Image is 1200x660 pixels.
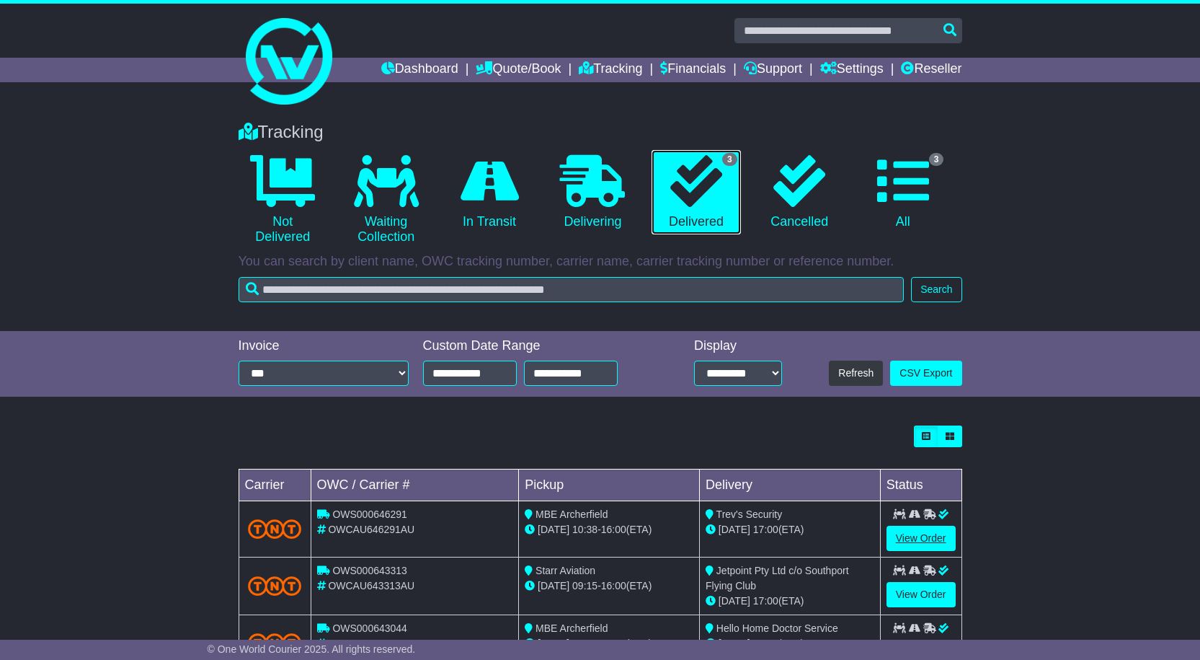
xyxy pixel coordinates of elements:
a: CSV Export [890,361,961,386]
td: Delivery [699,470,880,501]
a: View Order [886,582,956,607]
td: OWC / Carrier # [311,470,519,501]
span: [DATE] [538,638,569,649]
span: OWCAU643313AU [328,580,414,591]
span: OWCAU643044AU [328,638,414,649]
div: Tracking [231,122,969,143]
a: Quote/Book [476,58,561,82]
span: 3 [722,153,737,166]
span: [DATE] [719,638,750,649]
span: [DATE] [719,595,750,607]
img: TNT_Domestic.png [248,519,302,539]
div: (ETA) [706,636,874,651]
span: © One World Courier 2025. All rights reserved. [208,643,416,655]
a: Financials [660,58,726,82]
span: 16:00 [601,638,626,649]
div: (ETA) [706,594,874,609]
a: Delivering [548,150,637,235]
span: OWS000643313 [332,565,407,576]
a: 3 All [858,150,947,235]
span: 09:15 [572,580,597,591]
div: Display [694,338,782,354]
div: Custom Date Range [423,338,654,354]
div: - (ETA) [525,578,693,594]
a: 3 Delivered [652,150,740,235]
span: 17:00 [753,524,778,535]
span: Jetpoint Pty Ltd c/o Southport Flying Club [706,565,849,591]
button: Search [911,277,961,302]
div: Invoice [239,338,409,354]
a: Reseller [901,58,961,82]
div: (ETA) [706,522,874,537]
span: 17:00 [753,595,778,607]
span: MBE Archerfield [535,622,608,634]
a: Cancelled [755,150,844,235]
span: OWS000646291 [332,509,407,520]
button: Refresh [829,361,883,386]
span: 16:00 [601,580,626,591]
a: Support [744,58,802,82]
span: Hello Home Doctor Service [716,622,838,634]
span: 16:00 [601,524,626,535]
img: TNT_Domestic.png [248,633,302,653]
span: OWS000643044 [332,622,407,634]
p: You can search by client name, OWC tracking number, carrier name, carrier tracking number or refe... [239,254,962,270]
a: View Order [886,526,956,551]
a: Waiting Collection [342,150,430,250]
span: 17:00 [753,638,778,649]
span: 14:16 [572,638,597,649]
td: Status [880,470,961,501]
span: [DATE] [538,524,569,535]
span: Trev's Security [716,509,783,520]
a: Not Delivered [239,150,327,250]
span: [DATE] [719,524,750,535]
img: TNT_Domestic.png [248,576,302,596]
a: Settings [820,58,884,82]
span: OWCAU646291AU [328,524,414,535]
span: 3 [929,153,944,166]
td: Carrier [239,470,311,501]
span: Starr Aviation [535,565,595,576]
td: Pickup [519,470,700,501]
span: 10:38 [572,524,597,535]
div: - (ETA) [525,636,693,651]
div: - (ETA) [525,522,693,537]
a: In Transit [445,150,533,235]
span: [DATE] [538,580,569,591]
a: Tracking [579,58,642,82]
span: MBE Archerfield [535,509,608,520]
a: Dashboard [381,58,458,82]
